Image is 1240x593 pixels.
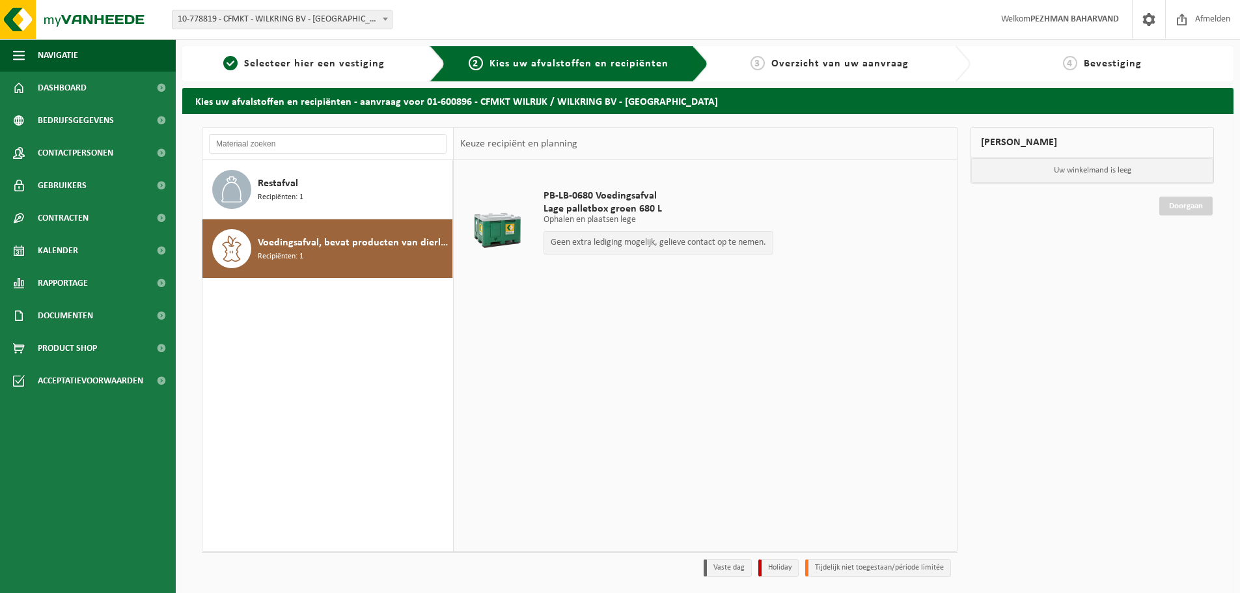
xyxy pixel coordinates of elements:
[469,56,483,70] span: 2
[189,56,419,72] a: 1Selecteer hier een vestiging
[202,160,453,219] button: Restafval Recipiënten: 1
[258,251,303,263] span: Recipiënten: 1
[38,267,88,299] span: Rapportage
[544,215,773,225] p: Ophalen en plaatsen lege
[1063,56,1077,70] span: 4
[38,332,97,365] span: Product Shop
[38,234,78,267] span: Kalender
[202,219,453,278] button: Voedingsafval, bevat producten van dierlijke oorsprong, gemengde verpakking (exclusief glas), cat...
[1084,59,1142,69] span: Bevestiging
[454,128,584,160] div: Keuze recipiënt en planning
[38,104,114,137] span: Bedrijfsgegevens
[38,137,113,169] span: Contactpersonen
[258,235,449,251] span: Voedingsafval, bevat producten van dierlijke oorsprong, gemengde verpakking (exclusief glas), cat...
[38,169,87,202] span: Gebruikers
[38,299,93,332] span: Documenten
[704,559,752,577] li: Vaste dag
[244,59,385,69] span: Selecteer hier een vestiging
[551,238,766,247] p: Geen extra lediging mogelijk, gelieve contact op te nemen.
[38,39,78,72] span: Navigatie
[971,158,1213,183] p: Uw winkelmand is leeg
[38,365,143,397] span: Acceptatievoorwaarden
[182,88,1233,113] h2: Kies uw afvalstoffen en recipiënten - aanvraag voor 01-600896 - CFMKT WILRIJK / WILKRING BV - [GE...
[223,56,238,70] span: 1
[38,202,89,234] span: Contracten
[209,134,447,154] input: Materiaal zoeken
[971,127,1214,158] div: [PERSON_NAME]
[1159,197,1213,215] a: Doorgaan
[1030,14,1119,24] strong: PEZHMAN BAHARVAND
[172,10,392,29] span: 10-778819 - CFMKT - WILKRING BV - WILRIJK
[805,559,951,577] li: Tijdelijk niet toegestaan/période limitée
[489,59,668,69] span: Kies uw afvalstoffen en recipiënten
[258,176,298,191] span: Restafval
[751,56,765,70] span: 3
[544,202,773,215] span: Lage palletbox groen 680 L
[544,189,773,202] span: PB-LB-0680 Voedingsafval
[758,559,799,577] li: Holiday
[258,191,303,204] span: Recipiënten: 1
[38,72,87,104] span: Dashboard
[771,59,909,69] span: Overzicht van uw aanvraag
